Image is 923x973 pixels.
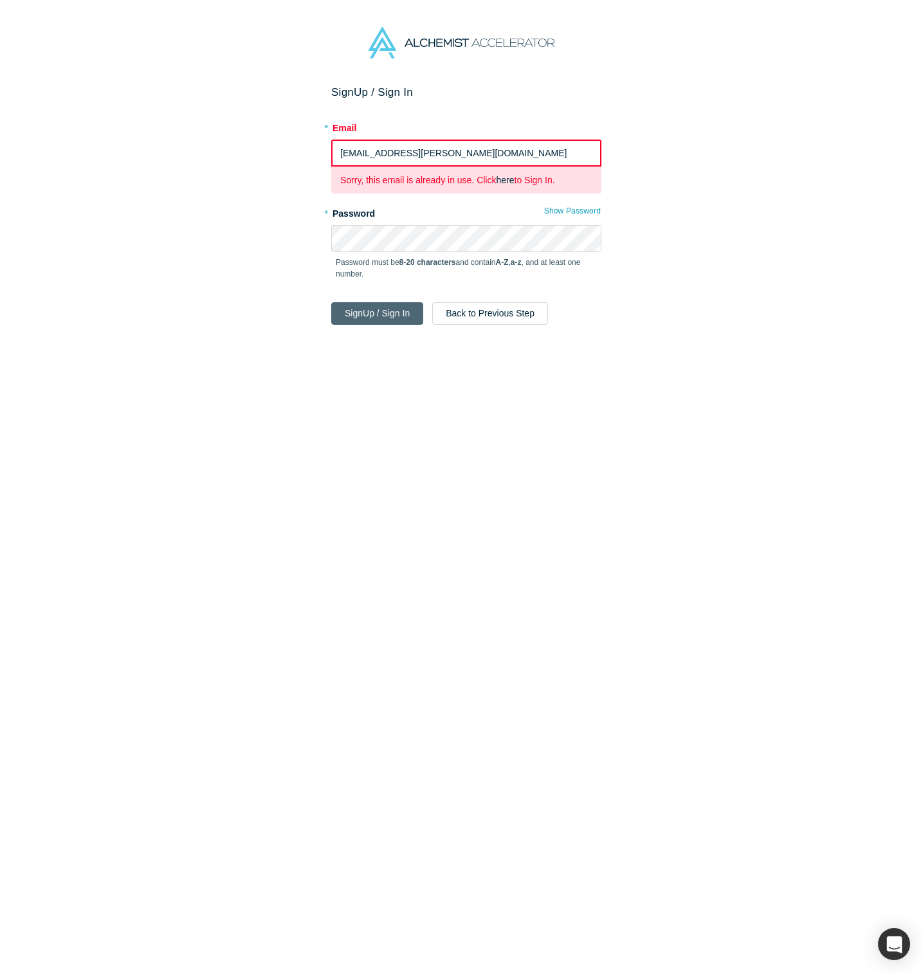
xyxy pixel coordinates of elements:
[399,258,456,267] strong: 8-20 characters
[331,203,601,221] label: Password
[432,302,548,325] button: Back to Previous Step
[496,258,509,267] strong: A-Z
[496,175,514,185] a: here
[544,203,601,219] button: Show Password
[336,257,597,280] p: Password must be and contain , , and at least one number.
[331,86,601,99] h2: Sign Up / Sign In
[369,27,554,59] img: Alchemist Accelerator Logo
[511,258,522,267] strong: a-z
[331,302,423,325] button: SignUp / Sign In
[331,117,601,135] label: Email
[340,174,592,187] p: Sorry, this email is already in use. Click to Sign In.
